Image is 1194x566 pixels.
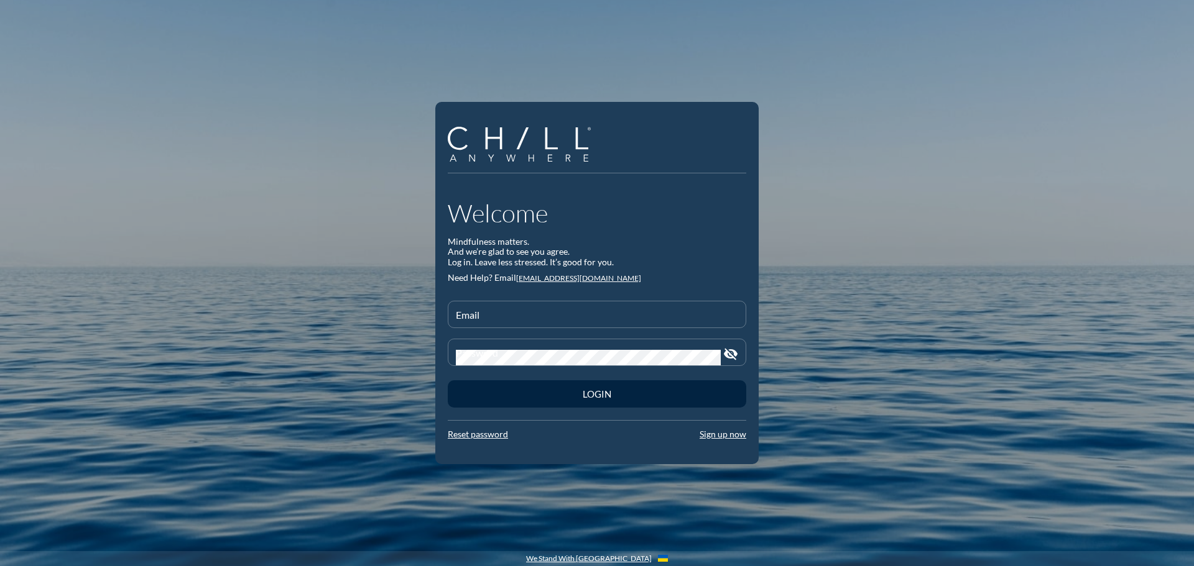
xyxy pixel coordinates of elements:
[448,429,508,439] a: Reset password
[516,273,641,283] a: [EMAIL_ADDRESS][DOMAIN_NAME]
[448,237,746,268] div: Mindfulness matters. And we’re glad to see you agree. Log in. Leave less stressed. It’s good for ...
[700,429,746,439] a: Sign up now
[448,127,600,164] a: Company Logo
[448,380,746,408] button: Login
[723,347,738,362] i: visibility_off
[526,554,652,563] a: We Stand With [GEOGRAPHIC_DATA]
[658,555,668,562] img: Flag_of_Ukraine.1aeecd60.svg
[448,198,746,228] h1: Welcome
[448,127,591,162] img: Company Logo
[470,388,724,399] div: Login
[456,350,721,365] input: Password
[448,272,516,283] span: Need Help? Email
[456,312,738,327] input: Email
